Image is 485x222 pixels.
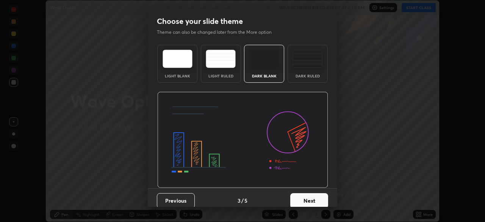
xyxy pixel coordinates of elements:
h4: 5 [244,197,247,205]
div: Light Blank [162,74,192,78]
img: lightTheme.e5ed3b09.svg [163,50,192,68]
div: Dark Ruled [293,74,323,78]
img: darkTheme.f0cc69e5.svg [249,50,279,68]
div: Light Ruled [206,74,236,78]
img: darkThemeBanner.d06ce4a2.svg [157,92,328,188]
div: Dark Blank [249,74,279,78]
button: Previous [157,193,195,208]
h4: / [241,197,244,205]
img: darkRuledTheme.de295e13.svg [293,50,322,68]
h4: 3 [238,197,241,205]
button: Next [290,193,328,208]
p: Theme can also be changed later from the More option [157,29,280,36]
img: lightRuledTheme.5fabf969.svg [206,50,236,68]
h2: Choose your slide theme [157,16,243,26]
